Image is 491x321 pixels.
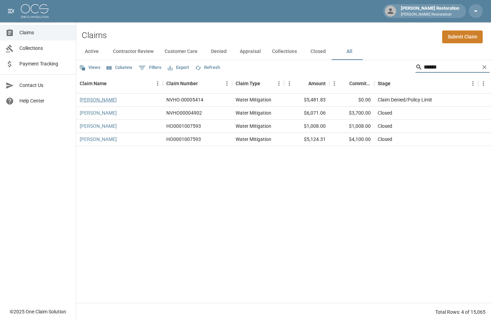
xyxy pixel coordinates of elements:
div: $1,008.00 [329,120,374,133]
button: Denied [203,43,234,60]
button: Refresh [193,62,222,73]
div: Claim Denied/Policy Limit [378,96,432,103]
button: Menu [478,78,489,89]
div: Claim Number [166,74,198,93]
a: [PERSON_NAME] [80,136,117,143]
button: Menu [152,78,163,89]
button: Sort [391,79,400,88]
div: Committed Amount [349,74,371,93]
div: $5,124.31 [284,133,329,146]
div: $4,100.00 [329,133,374,146]
a: [PERSON_NAME] [80,96,117,103]
div: Closed [378,136,392,143]
button: Contractor Review [107,43,159,60]
div: Water Mitigation [236,96,271,103]
div: Water Mitigation [236,109,271,116]
button: Select columns [105,62,134,73]
button: Sort [260,79,270,88]
img: ocs-logo-white-transparent.png [21,4,49,18]
button: Show filters [137,62,163,73]
div: Claim Type [236,74,260,93]
div: $0.00 [329,93,374,107]
span: Collections [19,45,70,52]
button: Menu [468,78,478,89]
p: [PERSON_NAME] Restoration [401,12,459,18]
div: Closed [378,109,392,116]
div: $3,700.00 [329,107,374,120]
div: NVHO-00005414 [166,96,203,103]
div: Claim Name [80,74,107,93]
div: $5,481.83 [284,93,329,107]
div: HO0001007593 [166,123,201,130]
div: $6,071.06 [284,107,329,120]
span: Contact Us [19,82,70,89]
div: Amount [284,74,329,93]
a: [PERSON_NAME] [80,123,117,130]
button: Menu [284,78,295,89]
span: Payment Tracking [19,60,70,68]
button: Customer Care [159,43,203,60]
div: Stage [378,74,391,93]
h2: Claims [82,30,107,41]
button: Sort [107,79,116,88]
div: Search [415,62,490,74]
button: Appraisal [234,43,266,60]
div: Amount [308,74,326,93]
button: Sort [198,79,208,88]
div: Claim Type [232,74,284,93]
button: Closed [303,43,334,60]
button: Menu [329,78,340,89]
button: Active [76,43,107,60]
button: Sort [340,79,349,88]
div: © 2025 One Claim Solution [10,308,66,315]
span: Help Center [19,97,70,105]
button: Clear [479,62,490,72]
button: Menu [222,78,232,89]
div: Stage [374,74,478,93]
div: HO0001007593 [166,136,201,143]
div: Water Mitigation [236,136,271,143]
div: dynamic tabs [76,43,491,60]
button: Menu [274,78,284,89]
div: Closed [378,123,392,130]
button: All [334,43,365,60]
div: Water Mitigation [236,123,271,130]
span: Claims [19,29,70,36]
button: Sort [299,79,308,88]
div: NVHO00004902 [166,109,202,116]
button: Views [78,62,102,73]
div: Claim Name [76,74,163,93]
button: Export [166,62,191,73]
div: Committed Amount [329,74,374,93]
button: open drawer [4,4,18,18]
a: [PERSON_NAME] [80,109,117,116]
button: Collections [266,43,303,60]
div: Total Rows: 4 of 15,065 [435,309,485,315]
a: Submit Claim [442,30,483,43]
div: $1,008.00 [284,120,329,133]
div: Claim Number [163,74,232,93]
div: [PERSON_NAME] Restoration [398,5,462,17]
